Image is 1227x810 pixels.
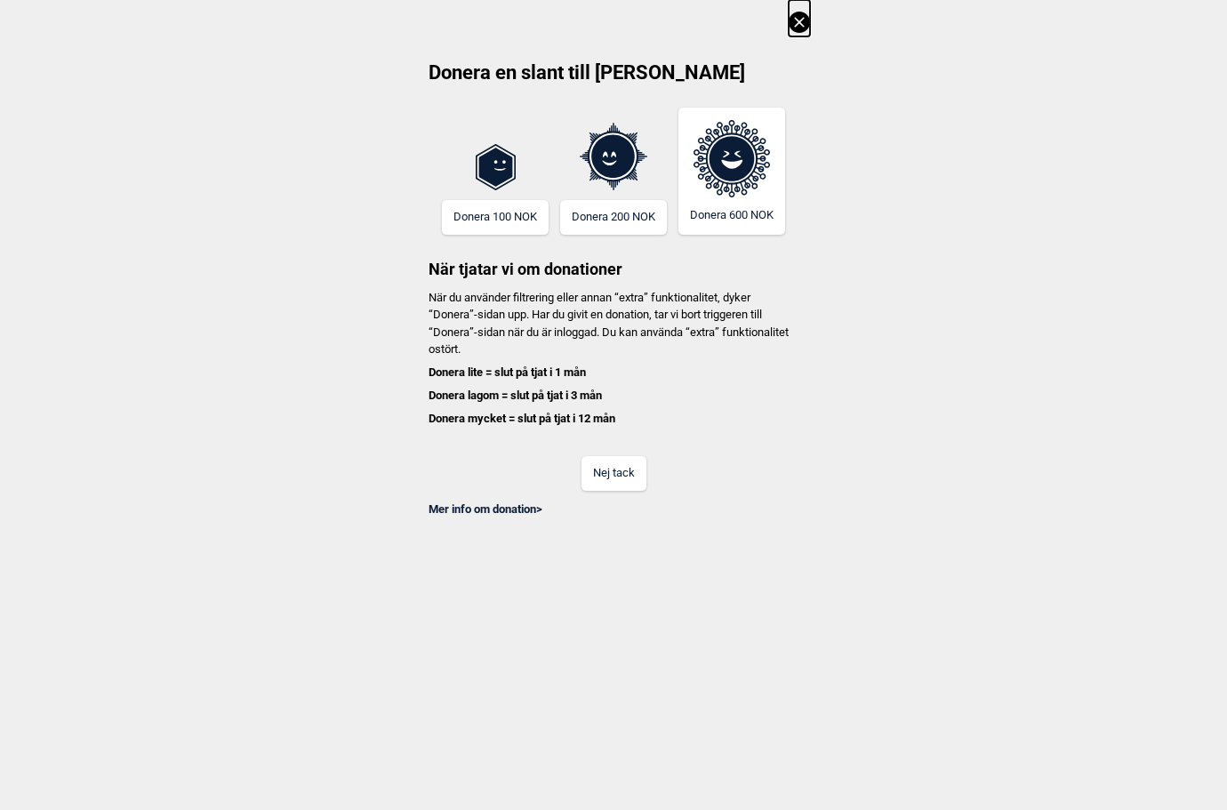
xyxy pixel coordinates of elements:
p: När du använder filtrering eller annan “extra” funktionalitet, dyker “Donera”-sidan upp. Har du g... [417,289,810,428]
b: Donera mycket = slut på tjat i 12 mån [429,412,615,425]
a: Mer info om donation> [429,502,542,516]
button: Donera 100 NOK [442,200,549,235]
b: Donera lite = slut på tjat i 1 mån [429,365,586,379]
button: Nej tack [581,456,646,491]
button: Donera 600 NOK [678,108,785,235]
button: Donera 200 NOK [560,200,667,235]
h3: När tjatar vi om donationer [417,235,810,280]
h2: Donera en slant till [PERSON_NAME] [417,60,810,99]
b: Donera lagom = slut på tjat i 3 mån [429,389,602,402]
